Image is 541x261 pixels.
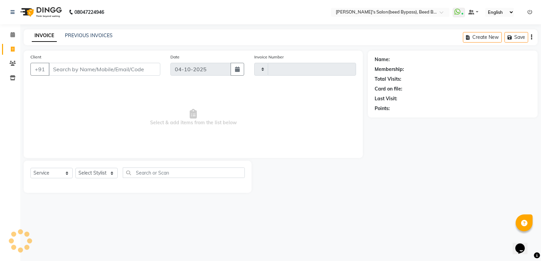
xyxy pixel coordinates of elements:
span: Select & add items from the list below [30,84,356,151]
div: Membership: [375,66,404,73]
div: Total Visits: [375,76,401,83]
div: Card on file: [375,85,402,93]
button: +91 [30,63,49,76]
input: Search or Scan [123,167,245,178]
button: Save [504,32,528,43]
label: Client [30,54,41,60]
b: 08047224946 [74,3,104,22]
a: PREVIOUS INVOICES [65,32,113,38]
label: Invoice Number [254,54,284,60]
img: logo [17,3,64,22]
iframe: chat widget [513,234,534,254]
a: INVOICE [32,30,57,42]
input: Search by Name/Mobile/Email/Code [49,63,160,76]
div: Name: [375,56,390,63]
div: Points: [375,105,390,112]
button: Create New [463,32,502,43]
label: Date [170,54,180,60]
div: Last Visit: [375,95,397,102]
